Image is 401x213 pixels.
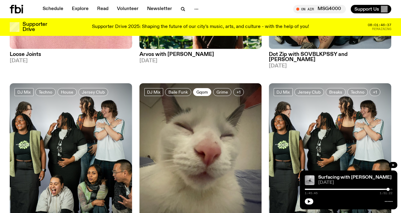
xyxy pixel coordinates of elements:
[113,5,142,13] a: Volunteer
[237,90,241,94] span: +1
[39,90,52,94] span: Techno
[139,52,262,57] h3: Arvos with [PERSON_NAME]
[10,52,132,57] h3: Loose Joints
[193,88,211,96] a: Gqom
[368,23,391,27] span: 08:01:46:37
[92,24,309,30] p: Supporter Drive 2025: Shaping the future of our city’s music, arts, and culture - with the help o...
[17,90,31,94] span: DJ Mix
[329,90,342,94] span: Breaks
[61,90,73,94] span: House
[147,90,160,94] span: DJ Mix
[35,88,56,96] a: Techno
[298,90,321,94] span: Jersey Club
[144,88,163,96] a: DJ Mix
[233,88,244,96] button: +1
[93,5,112,13] a: Read
[196,90,208,94] span: Gqom
[274,88,293,96] a: DJ Mix
[372,27,391,31] span: Remaining
[58,88,77,96] a: House
[165,88,191,96] a: Baile Funk
[68,5,92,13] a: Explore
[168,90,188,94] span: Baile Funk
[305,192,318,195] span: 1:45:45
[82,90,105,94] span: Jersey Club
[294,88,324,96] a: Jersey Club
[139,58,262,64] span: [DATE]
[10,49,132,64] a: Loose Joints[DATE]
[10,58,132,64] span: [DATE]
[351,90,364,94] span: Techno
[213,88,231,96] a: Grime
[23,22,47,32] h3: Supporter Drive
[39,5,67,13] a: Schedule
[373,90,377,94] span: +1
[347,88,368,96] a: Techno
[380,192,392,195] span: 1:51:22
[326,88,346,96] a: Breaks
[354,6,379,12] span: Support Us
[79,88,108,96] a: Jersey Club
[139,49,262,64] a: Arvos with [PERSON_NAME][DATE]
[318,175,392,180] a: Surfacing with [PERSON_NAME]
[216,90,228,94] span: Grime
[351,5,391,13] button: Support Us
[269,52,391,62] h3: Dot Zip with SOVBLKPSSY and [PERSON_NAME]
[15,88,33,96] a: DJ Mix
[293,5,346,13] button: On AirMSG4000
[143,5,176,13] a: Newsletter
[269,49,391,69] a: Dot Zip with SOVBLKPSSY and [PERSON_NAME][DATE]
[276,90,290,94] span: DJ Mix
[269,64,391,69] span: [DATE]
[318,180,392,185] span: [DATE]
[370,88,380,96] button: +1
